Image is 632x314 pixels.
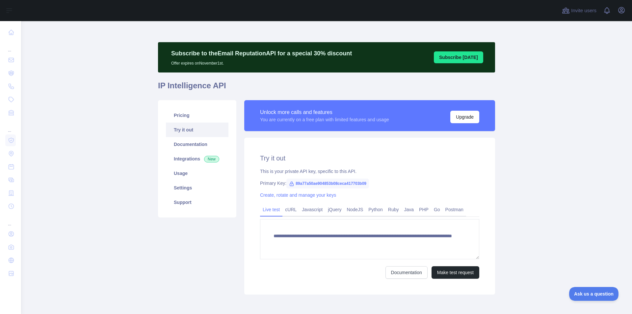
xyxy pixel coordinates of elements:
a: Usage [166,166,228,181]
a: Javascript [299,204,325,215]
a: Ruby [385,204,402,215]
p: Subscribe to the Email Reputation API for a special 30 % discount [171,49,352,58]
a: Live test [260,204,282,215]
a: Postman [443,204,466,215]
a: NodeJS [344,204,366,215]
a: Documentation [385,266,428,279]
a: Settings [166,181,228,195]
div: ... [5,40,16,53]
div: ... [5,120,16,133]
a: Integrations New [166,152,228,166]
span: Invite users [571,7,596,14]
button: Subscribe [DATE] [434,51,483,63]
a: PHP [416,204,431,215]
a: Try it out [166,123,228,137]
div: Primary Key: [260,180,479,186]
button: Upgrade [450,111,479,123]
a: Python [366,204,385,215]
div: Unlock more calls and features [260,108,389,116]
a: Create, rotate and manage your keys [260,192,336,198]
a: Documentation [166,137,228,152]
a: Support [166,195,228,210]
a: Pricing [166,108,228,123]
div: This is your private API key, specific to this API. [260,168,479,175]
a: cURL [282,204,299,215]
div: You are currently on a free plan with limited features and usage [260,116,389,123]
h1: IP Intelligence API [158,80,495,96]
a: Java [402,204,417,215]
button: Make test request [432,266,479,279]
h2: Try it out [260,154,479,163]
span: 89a77a50ae904853b08ceca417703b09 [286,179,369,188]
a: Go [431,204,443,215]
p: Offer expires on November 1st. [171,58,352,66]
iframe: Toggle Customer Support [569,287,619,301]
span: New [204,156,219,162]
button: Invite users [561,5,598,16]
div: ... [5,214,16,227]
a: jQuery [325,204,344,215]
